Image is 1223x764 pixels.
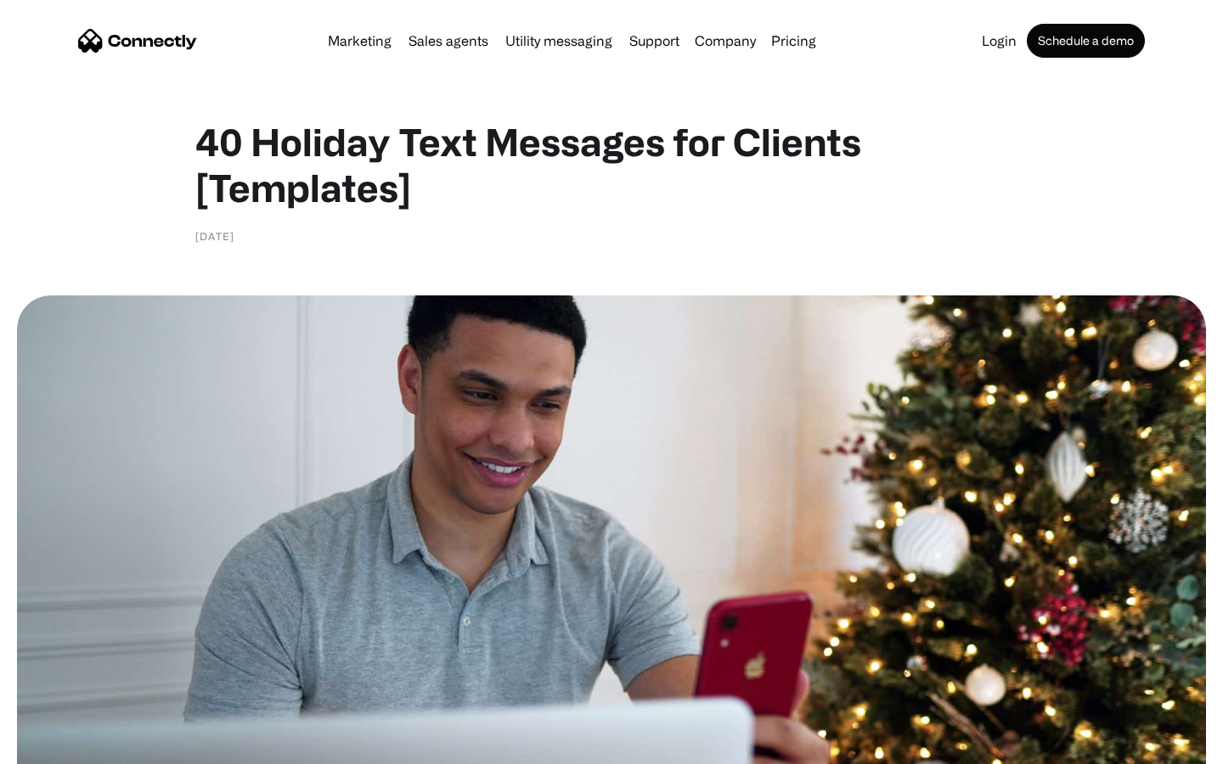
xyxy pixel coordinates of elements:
div: Company [695,29,756,53]
div: [DATE] [195,228,234,244]
aside: Language selected: English [17,734,102,758]
h1: 40 Holiday Text Messages for Clients [Templates] [195,119,1028,211]
a: Login [975,34,1023,48]
a: Schedule a demo [1027,24,1145,58]
a: Pricing [764,34,823,48]
a: Sales agents [402,34,495,48]
a: Marketing [321,34,398,48]
a: Utility messaging [499,34,619,48]
a: Support [623,34,686,48]
ul: Language list [34,734,102,758]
